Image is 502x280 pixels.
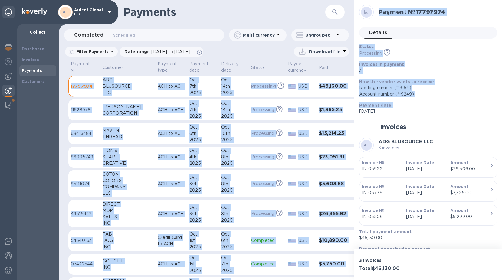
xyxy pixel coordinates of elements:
[359,85,492,91] div: Routing number (**3164)
[103,220,153,226] div: INC
[103,237,153,244] div: DOG
[158,234,185,247] p: Credit Card to ACH
[359,235,492,241] p: $46,130.00
[359,62,404,67] b: Invoices in payment
[103,77,153,83] div: ADG
[221,255,246,261] div: Oct
[189,130,216,137] div: 6th
[221,148,246,154] div: Oct
[221,77,246,83] div: Oct
[251,83,276,89] p: Processing
[359,246,430,251] b: Payment deposited to account
[103,184,153,190] div: COMPANY
[158,154,185,160] p: ACH to ACH
[189,107,216,113] div: 7th
[251,130,274,137] p: Processing
[2,6,15,18] div: Unpin categories
[71,107,98,113] p: 11628978
[189,231,216,237] div: Oct
[319,64,336,71] span: Paid
[288,61,306,73] p: Payee currency
[221,231,246,237] div: Oct
[189,181,216,187] div: 3rd
[103,134,153,140] div: THREAD
[319,107,348,113] h3: $1,365.25
[221,160,246,167] div: 2025
[189,113,216,119] div: 2025
[189,255,216,261] div: Oct
[189,244,216,250] div: 2025
[221,211,246,217] div: 8th
[319,261,348,267] h3: $5,750.00
[362,208,384,213] b: Invoice №
[359,257,426,263] p: 3 invoices
[221,124,246,130] div: Oct
[359,91,492,97] div: Account number (**9249)
[103,201,153,207] div: DIRECT
[158,181,185,187] p: ACH to ACH
[5,58,12,65] img: Foreign exchange
[359,205,497,226] button: Invoice №IN-05506Invoice Date[DATE]Amount$9,299.00
[305,32,334,38] p: Ungrouped
[103,104,153,110] div: [PERSON_NAME]
[450,213,490,220] div: $9,299.00
[158,211,185,217] p: ACH to ACH
[450,166,490,172] div: $29,506.00
[288,262,296,266] img: USD
[288,84,296,89] img: USD
[359,229,412,234] b: Total payment amount
[71,154,98,160] p: 86005749
[359,103,392,108] b: Payment date
[103,214,153,220] div: SALES
[362,166,401,172] p: IN-05922
[379,8,492,16] h2: Payment № 17797974
[243,32,275,38] p: Multi currency
[309,49,341,55] p: Download file
[189,204,216,211] div: Oct
[123,6,325,18] h1: Payments
[71,261,98,267] p: 07432544
[251,237,283,244] p: Completed
[221,267,246,274] div: 2025
[103,258,153,264] div: GOLIGHT
[359,266,426,272] h3: Total $46,130.00
[221,113,246,119] div: 2025
[362,213,401,220] p: IN-05506
[103,64,123,71] p: Customer
[103,190,153,197] div: LLC
[288,132,296,136] img: USD
[319,64,328,71] p: Paid
[103,244,153,250] div: INC
[221,261,246,267] div: 7th
[319,154,348,160] h3: $23,051.91
[22,8,47,15] img: Logo
[189,160,216,167] div: 2025
[103,64,131,71] span: Customer
[450,190,490,196] div: $7,325.00
[22,47,45,51] b: Dashboard
[406,213,445,220] p: [DATE]
[63,10,68,14] b: AL
[103,160,153,167] div: CREATIVE
[71,61,98,73] span: Payment №
[151,49,190,54] span: [DATE] to [DATE]
[450,160,469,165] b: Amount
[364,143,369,147] b: AL
[189,154,216,160] div: 4th
[71,61,90,73] p: Payment №
[362,190,401,196] p: IN-05779
[189,137,216,143] div: 2025
[221,90,246,96] div: 2025
[319,181,348,187] h3: $5,608.68
[221,204,246,211] div: Oct
[189,187,216,194] div: 2025
[251,261,283,267] p: Completed
[103,110,153,116] div: CORPORATION
[189,211,216,217] div: 3rd
[288,212,296,216] img: USD
[103,177,153,184] div: COLORS
[189,61,216,73] span: Payment date
[221,61,238,73] p: Delivery date
[71,237,98,244] p: 54540163
[22,57,39,62] b: Invoices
